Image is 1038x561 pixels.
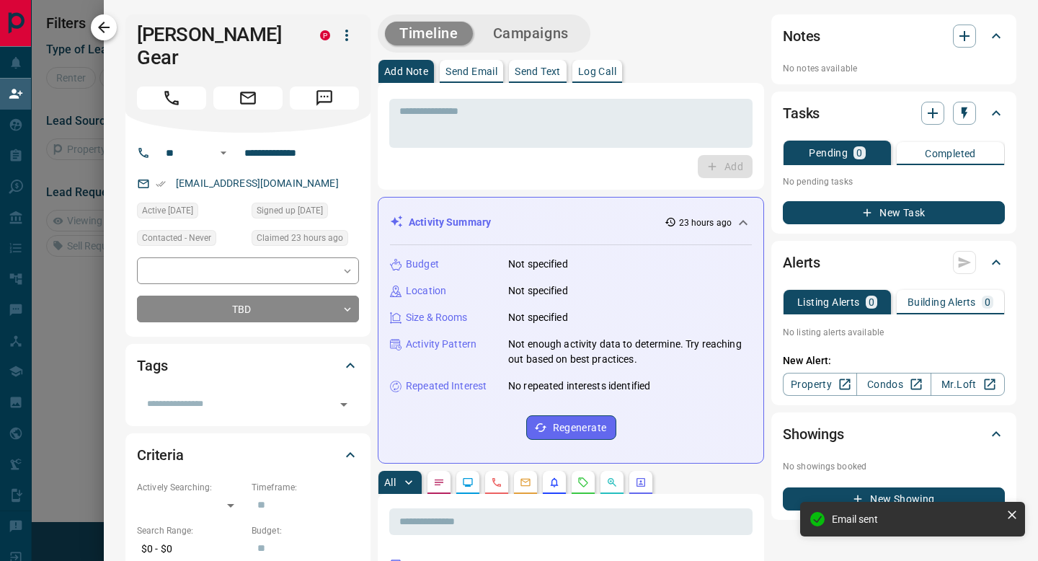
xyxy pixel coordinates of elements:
p: New Alert: [783,353,1005,368]
p: 23 hours ago [679,216,732,229]
p: Activity Pattern [406,337,476,352]
h2: Tasks [783,102,820,125]
p: No notes available [783,62,1005,75]
p: $0 - $0 [137,537,244,561]
div: Notes [783,19,1005,53]
p: Completed [925,149,976,159]
svg: Opportunities [606,477,618,488]
span: Call [137,87,206,110]
p: Budget [406,257,439,272]
svg: Listing Alerts [549,477,560,488]
p: Activity Summary [409,215,491,230]
span: Active [DATE] [142,203,193,218]
div: Mon Sep 15 2025 [252,203,359,223]
div: Criteria [137,438,359,472]
svg: Agent Actions [635,477,647,488]
svg: Notes [433,477,445,488]
div: Mon Sep 15 2025 [252,230,359,250]
p: Budget: [252,524,359,537]
div: Mon Sep 15 2025 [137,203,244,223]
p: Actively Searching: [137,481,244,494]
p: Not specified [508,257,568,272]
p: Not enough activity data to determine. Try reaching out based on best practices. [508,337,752,367]
button: Open [215,144,232,162]
h1: [PERSON_NAME] Gear [137,23,298,69]
div: TBD [137,296,359,322]
p: Log Call [578,66,616,76]
h2: Alerts [783,251,820,274]
p: Listing Alerts [797,297,860,307]
div: Tasks [783,96,1005,131]
h2: Criteria [137,443,184,467]
div: Showings [783,417,1005,451]
a: Mr.Loft [931,373,1005,396]
span: Email [213,87,283,110]
div: Email sent [832,513,1001,525]
a: Condos [856,373,931,396]
span: Message [290,87,359,110]
p: Search Range: [137,524,244,537]
svg: Calls [491,477,502,488]
a: Property [783,373,857,396]
button: Campaigns [479,22,583,45]
p: Not specified [508,310,568,325]
p: 0 [985,297,990,307]
p: No showings booked [783,460,1005,473]
p: 0 [856,148,862,158]
p: 0 [869,297,874,307]
p: Location [406,283,446,299]
span: Claimed 23 hours ago [257,231,343,245]
p: Send Email [445,66,497,76]
p: Pending [809,148,848,158]
p: No repeated interests identified [508,379,650,394]
p: Timeframe: [252,481,359,494]
button: Open [334,394,354,415]
h2: Showings [783,423,844,446]
svg: Lead Browsing Activity [462,477,474,488]
p: Building Alerts [908,297,976,307]
p: No pending tasks [783,171,1005,193]
div: Tags [137,348,359,383]
div: property.ca [320,30,330,40]
svg: Requests [577,477,589,488]
p: Not specified [508,283,568,299]
button: Regenerate [526,415,616,440]
div: Activity Summary23 hours ago [390,209,752,236]
svg: Emails [520,477,531,488]
button: New Task [783,201,1005,224]
p: No listing alerts available [783,326,1005,339]
svg: Email Verified [156,179,166,189]
button: Timeline [385,22,473,45]
p: Repeated Interest [406,379,487,394]
h2: Notes [783,25,820,48]
div: Alerts [783,245,1005,280]
a: [EMAIL_ADDRESS][DOMAIN_NAME] [176,177,339,189]
p: All [384,477,396,487]
span: Signed up [DATE] [257,203,323,218]
p: Send Text [515,66,561,76]
button: New Showing [783,487,1005,511]
span: Contacted - Never [142,231,211,245]
p: Add Note [384,66,428,76]
p: Size & Rooms [406,310,468,325]
h2: Tags [137,354,167,377]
